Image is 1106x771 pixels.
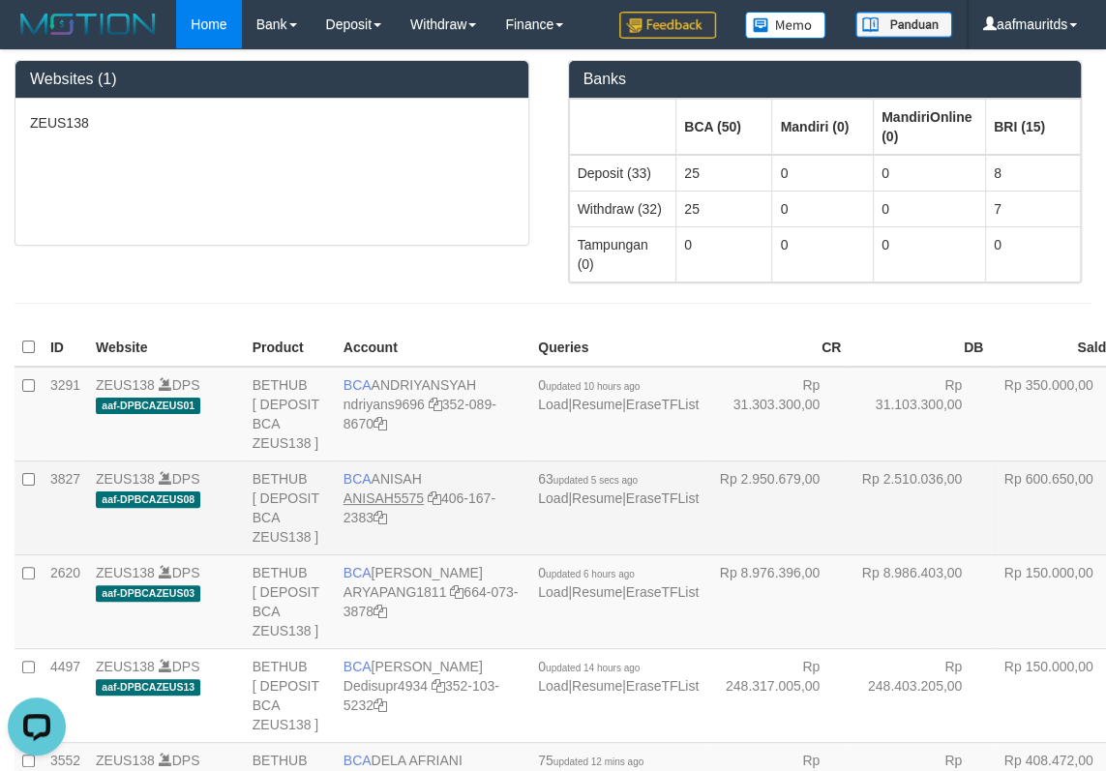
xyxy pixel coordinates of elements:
td: Rp 248.317.005,00 [706,648,849,742]
td: [PERSON_NAME] 352-103-5232 [336,648,530,742]
a: Resume [572,584,622,600]
a: EraseTFList [626,397,699,412]
a: Copy ndriyans9696 to clipboard [429,397,442,412]
a: EraseTFList [626,584,699,600]
td: 8 [985,155,1080,192]
span: updated 10 hours ago [546,381,640,392]
span: BCA [344,471,372,487]
th: DB [849,329,991,367]
a: Resume [572,397,622,412]
p: ZEUS138 [30,113,514,133]
td: ANDRIYANSYAH 352-089-8670 [336,367,530,461]
img: Feedback.jpg [619,12,716,39]
span: 0 [538,377,640,393]
img: panduan.png [855,12,952,38]
td: BETHUB [ DEPOSIT BCA ZEUS138 ] [245,554,336,648]
span: 63 [538,471,638,487]
span: 0 [538,565,635,580]
a: ndriyans9696 [344,397,425,412]
td: DPS [88,648,245,742]
a: ZEUS138 [96,659,155,674]
a: ARYAPANG1811 [344,584,447,600]
td: Deposit (33) [569,155,676,192]
th: Account [336,329,530,367]
a: Load [538,584,568,600]
td: 0 [985,226,1080,282]
td: 0 [873,191,985,226]
td: 4497 [43,648,88,742]
td: 0 [873,155,985,192]
td: BETHUB [ DEPOSIT BCA ZEUS138 ] [245,648,336,742]
a: Load [538,490,568,506]
td: 0 [772,226,874,282]
span: aaf-DPBCAZEUS08 [96,491,200,508]
span: updated 14 hours ago [546,663,640,673]
span: 75 [538,753,643,768]
a: Resume [572,490,622,506]
span: aaf-DPBCAZEUS01 [96,398,200,414]
a: ZEUS138 [96,471,155,487]
a: Copy 6640733878 to clipboard [374,604,387,619]
th: Group: activate to sort column ascending [985,99,1080,155]
th: Group: activate to sort column ascending [569,99,676,155]
a: Copy 4061672383 to clipboard [374,510,387,525]
span: | | [538,565,699,600]
th: Group: activate to sort column ascending [873,99,985,155]
span: aaf-DPBCAZEUS03 [96,585,200,602]
a: Resume [572,678,622,694]
img: MOTION_logo.png [15,10,162,39]
img: Button%20Memo.svg [745,12,826,39]
td: Rp 31.303.300,00 [706,367,849,461]
td: DPS [88,367,245,461]
td: BETHUB [ DEPOSIT BCA ZEUS138 ] [245,367,336,461]
span: BCA [344,565,372,580]
td: 0 [772,155,874,192]
td: 25 [676,155,772,192]
th: Product [245,329,336,367]
th: Group: activate to sort column ascending [772,99,874,155]
h3: Websites (1) [30,71,514,88]
td: 2620 [43,554,88,648]
td: DPS [88,460,245,554]
span: BCA [344,377,372,393]
a: EraseTFList [626,678,699,694]
span: | | [538,471,699,506]
a: ANISAH5575 [344,490,424,506]
a: Copy 3520898670 to clipboard [374,416,387,431]
th: Queries [530,329,706,367]
td: 25 [676,191,772,226]
td: Rp 8.976.396,00 [706,554,849,648]
a: Load [538,397,568,412]
span: updated 5 secs ago [553,475,638,486]
td: 7 [985,191,1080,226]
td: Rp 248.403.205,00 [849,648,991,742]
a: Copy Dedisupr4934 to clipboard [432,678,445,694]
span: updated 6 hours ago [546,569,635,579]
td: 0 [873,226,985,282]
td: 3827 [43,460,88,554]
a: Copy ANISAH5575 to clipboard [428,490,441,506]
span: 0 [538,659,640,674]
td: Rp 31.103.300,00 [849,367,991,461]
td: 0 [676,226,772,282]
span: BCA [344,659,372,674]
th: Website [88,329,245,367]
th: ID [43,329,88,367]
td: DPS [88,554,245,648]
th: Group: activate to sort column ascending [676,99,772,155]
a: EraseTFList [626,490,699,506]
td: Withdraw (32) [569,191,676,226]
td: Rp 2.510.036,00 [849,460,991,554]
span: updated 12 mins ago [553,756,643,767]
span: | | [538,659,699,694]
a: Dedisupr4934 [344,678,428,694]
td: Tampungan (0) [569,226,676,282]
th: CR [706,329,849,367]
a: ZEUS138 [96,565,155,580]
button: Open LiveChat chat widget [8,8,66,66]
td: Rp 8.986.403,00 [849,554,991,648]
span: | | [538,377,699,412]
span: aaf-DPBCAZEUS13 [96,679,200,696]
a: Copy ARYAPANG1811 to clipboard [450,584,463,600]
a: Load [538,678,568,694]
